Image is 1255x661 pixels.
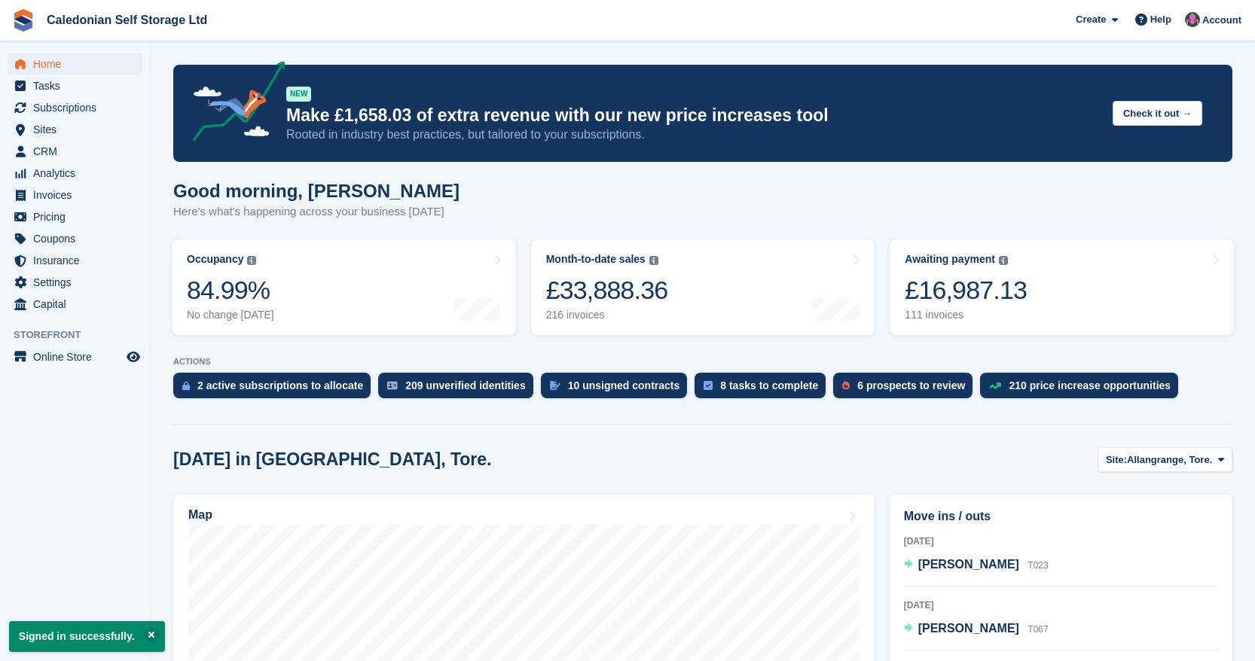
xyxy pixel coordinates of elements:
[1185,12,1200,27] img: Lois Holling
[1098,447,1232,472] button: Site: Allangrange, Tore.
[8,184,142,206] a: menu
[541,373,695,406] a: 10 unsigned contracts
[33,184,124,206] span: Invoices
[8,206,142,227] a: menu
[1127,452,1212,468] span: Allangrange, Tore.
[531,239,875,335] a: Month-to-date sales £33,888.36 216 invoices
[720,379,818,391] div: 8 tasks to complete
[33,141,124,162] span: CRM
[8,97,142,118] a: menu
[33,294,124,315] span: Capital
[8,53,142,75] a: menu
[1009,379,1171,391] div: 210 price increase opportunities
[980,373,1186,406] a: 210 price increase opportunities
[857,379,965,391] div: 6 prospects to review
[286,87,311,102] div: NEW
[704,381,713,390] img: task-75834270c22a3079a89374b754ae025e5fb1db73e45f91037f5363f120a921f8.svg
[904,507,1218,525] h2: Move ins / outs
[989,382,1001,389] img: price_increase_opportunities-93ffe204e8149a01c8c9dc8f82e8f89637d9d84a8eef4429ea346261dce0b2c0.svg
[33,228,124,249] span: Coupons
[14,327,150,343] span: Storefront
[568,379,680,391] div: 10 unsigned contracts
[904,599,1218,612] div: [DATE]
[918,558,1019,571] span: [PERSON_NAME]
[33,75,124,96] span: Tasks
[695,373,833,406] a: 8 tasks to complete
[999,256,1008,265] img: icon-info-grey-7440780725fd019a000dd9b08b2336e03edf1995a4989e88bcd33f0948082b44.svg
[905,253,995,266] div: Awaiting payment
[8,141,142,162] a: menu
[182,381,190,391] img: active_subscription_to_allocate_icon-d502201f5373d7db506a760aba3b589e785aa758c864c3986d89f69b8ff3...
[33,346,124,367] span: Online Store
[173,181,460,201] h1: Good morning, [PERSON_NAME]
[546,275,668,306] div: £33,888.36
[1113,101,1202,126] button: Check it out →
[187,309,274,321] div: No change [DATE]
[286,105,1101,126] p: Make £1,658.03 of extra revenue with our new price increases tool
[187,253,243,266] div: Occupancy
[124,348,142,366] a: Preview store
[173,449,492,470] h2: [DATE] in [GEOGRAPHIC_DATA], Tore.
[8,250,142,271] a: menu
[8,272,142,293] a: menu
[546,253,646,266] div: Month-to-date sales
[41,8,213,32] a: Caledonian Self Storage Ltd
[378,373,541,406] a: 209 unverified identities
[187,275,274,306] div: 84.99%
[904,620,1049,639] a: [PERSON_NAME] T067
[173,203,460,221] p: Here's what's happening across your business [DATE]
[905,275,1027,306] div: £16,987.13
[286,126,1101,143] p: Rooted in industry best practices, but tailored to your subscriptions.
[904,556,1049,575] a: [PERSON_NAME] T023
[172,239,516,335] a: Occupancy 84.99% No change [DATE]
[833,373,980,406] a: 6 prospects to review
[918,622,1019,635] span: [PERSON_NAME]
[12,9,35,32] img: stora-icon-8386f47178a22dfd0bd8f6a31ec36ba5ce8667c1dd55bd0f319d3a0aa187defe.svg
[33,119,124,140] span: Sites
[247,256,256,265] img: icon-info-grey-7440780725fd019a000dd9b08b2336e03edf1995a4989e88bcd33f0948082b44.svg
[8,294,142,315] a: menu
[8,75,142,96] a: menu
[8,346,142,367] a: menu
[188,508,212,522] h2: Map
[1028,560,1048,571] span: T023
[1106,452,1127,468] span: Site:
[173,373,378,406] a: 2 active subscriptions to allocate
[550,381,560,390] img: contract_signature_icon-13c848040528278c33f63329250d36e43548de30e8caae1d1a13099fd9432cc5.svg
[1150,12,1171,27] span: Help
[904,535,1218,548] div: [DATE]
[33,272,124,293] span: Settings
[1202,13,1241,28] span: Account
[8,228,142,249] a: menu
[405,379,526,391] div: 209 unverified identities
[197,379,363,391] div: 2 active subscriptions to allocate
[890,239,1234,335] a: Awaiting payment £16,987.13 111 invoices
[1028,624,1048,635] span: T067
[387,381,398,390] img: verify_identity-adf6edd0f0f0b5bbfe63781bf79b02c33cf7c696d77639b501bdc392416b5a36.svg
[905,309,1027,321] div: 111 invoices
[9,621,165,652] p: Signed in successfully.
[546,309,668,321] div: 216 invoices
[33,206,124,227] span: Pricing
[33,97,124,118] span: Subscriptions
[1076,12,1106,27] span: Create
[180,61,286,147] img: price-adjustments-announcement-icon-8257ccfd72463d97f412b2fc003d46551f7dbcb40ab6d574587a9cd5c0d94...
[8,163,142,184] a: menu
[842,381,850,390] img: prospect-51fa495bee0391a8d652442698ab0144808aea92771e9ea1ae160a38d050c398.svg
[8,119,142,140] a: menu
[33,53,124,75] span: Home
[33,250,124,271] span: Insurance
[33,163,124,184] span: Analytics
[173,357,1232,367] p: ACTIONS
[649,256,658,265] img: icon-info-grey-7440780725fd019a000dd9b08b2336e03edf1995a4989e88bcd33f0948082b44.svg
